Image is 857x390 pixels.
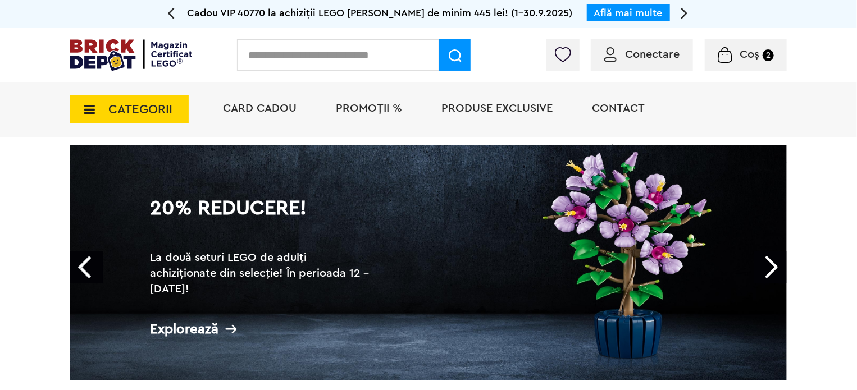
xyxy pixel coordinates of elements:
[604,49,680,60] a: Conectare
[150,250,375,297] h2: La două seturi LEGO de adulți achiziționate din selecție! În perioada 12 - [DATE]!
[150,198,375,238] h1: 20% Reducere!
[740,49,759,60] span: Coș
[70,251,103,283] a: Prev
[754,251,787,283] a: Next
[150,322,375,336] div: Explorează
[441,103,553,114] a: Produse exclusive
[223,103,297,114] a: Card Cadou
[625,49,680,60] span: Conectare
[188,8,573,18] span: Cadou VIP 40770 la achiziții LEGO [PERSON_NAME] de minim 445 lei! (1-30.9.2025)
[763,49,774,61] small: 2
[592,103,645,114] a: Contact
[594,8,663,18] a: Află mai multe
[108,103,172,116] span: CATEGORII
[336,103,402,114] a: PROMOȚII %
[70,145,787,380] a: 20% Reducere!La două seturi LEGO de adulți achiziționate din selecție! În perioada 12 - [DATE]!Ex...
